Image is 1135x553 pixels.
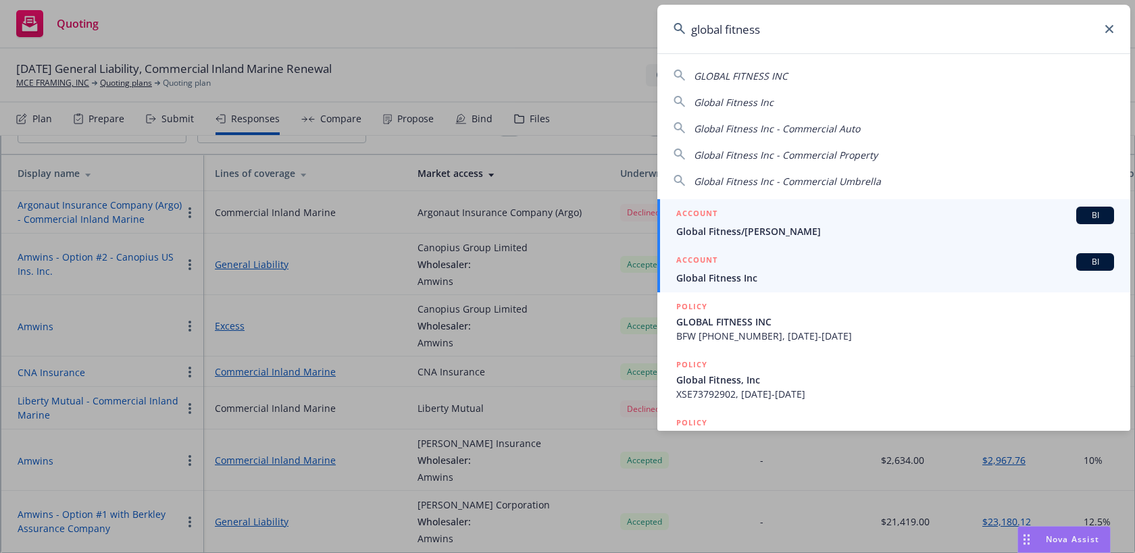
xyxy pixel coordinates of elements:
span: XSE73792902, [DATE]-[DATE] [676,387,1114,401]
span: BI [1082,256,1109,268]
span: Global Fitness Inc - Commercial Property [694,149,878,161]
input: Search... [657,5,1130,53]
span: Global Fitness Inc - Commercial Auto [694,122,860,135]
span: BI [1082,209,1109,221]
span: Global Fitness Inc [676,271,1114,285]
a: ACCOUNTBIGlobal Fitness/[PERSON_NAME] [657,199,1130,246]
span: GLOBAL FITNESS INC [676,315,1114,329]
h5: ACCOUNT [676,207,717,223]
h5: POLICY [676,300,707,313]
div: Drag to move [1018,527,1035,552]
a: POLICYGLOBAL FITNESS INCBFW [PHONE_NUMBER], [DATE]-[DATE] [657,292,1130,350]
h5: POLICY [676,358,707,371]
a: ACCOUNTBIGlobal Fitness Inc [657,246,1130,292]
a: POLICY [657,409,1130,467]
span: Global Fitness/[PERSON_NAME] [676,224,1114,238]
h5: POLICY [676,416,707,429]
a: POLICYGlobal Fitness, IncXSE73792902, [DATE]-[DATE] [657,350,1130,409]
span: GLOBAL FITNESS INC [694,70,788,82]
h5: ACCOUNT [676,253,717,269]
button: Nova Assist [1017,526,1111,553]
span: BFW [PHONE_NUMBER], [DATE]-[DATE] [676,329,1114,343]
span: Nova Assist [1046,533,1099,545]
span: Global Fitness Inc - Commercial Umbrella [694,175,881,188]
span: Global Fitness, Inc [676,373,1114,387]
span: Global Fitness Inc [694,96,774,109]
